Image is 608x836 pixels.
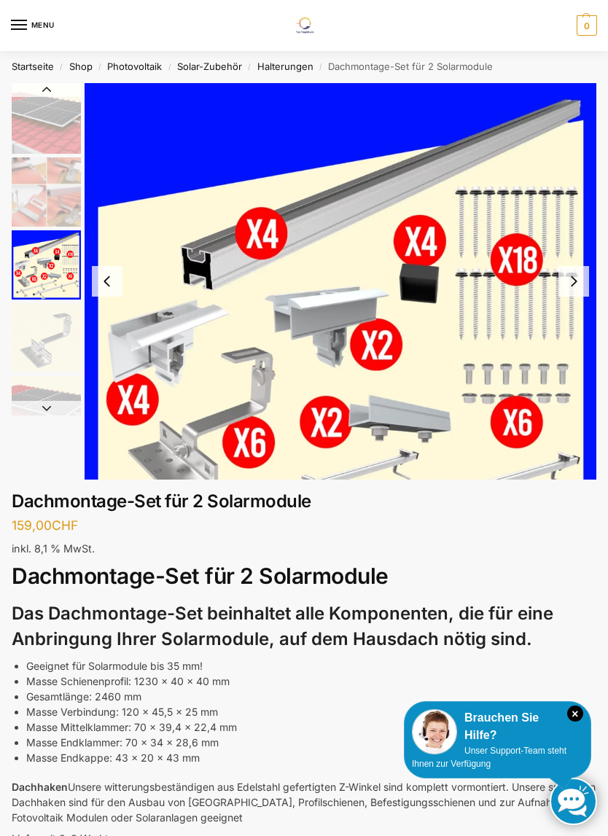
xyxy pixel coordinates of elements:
[12,303,81,372] img: Dachhacken Solarmodule
[11,15,55,36] button: Menu
[69,60,93,72] a: Shop
[8,229,81,302] li: 3 / 5
[12,230,81,300] img: Inhalt Solarpaneele Ziegeldach
[93,61,108,73] span: /
[567,706,583,722] i: Schließen
[107,60,162,72] a: Photovoltaik
[92,266,122,297] button: Previous slide
[26,735,596,750] li: Masse Endklammer: 70 x 34 x 28,6 mm
[85,83,596,595] li: 3 / 5
[12,491,596,512] h1: Dachmontage-Set für 2 Solarmodule
[412,709,457,754] img: Customer service
[26,704,596,719] li: Masse Verbindung: 120 x 45,5 x 25 mm
[177,60,242,72] a: Solar-Zubehör
[26,750,596,765] li: Masse Endkappe: 43 x 20 x 43 mm
[12,83,81,155] img: Halterung Solarpaneele Ziegeldach
[8,156,81,229] li: 2 / 5
[313,61,329,73] span: /
[12,51,596,83] nav: Breadcrumb
[12,157,81,227] img: Solarpaneele Ziegeldach
[573,15,597,36] nav: Cart contents
[85,83,596,595] img: Inhalt Solarpaneele Ziegeldach
[412,746,566,769] span: Unser Support-Team steht Ihnen zur Verfügung
[12,601,596,652] h3: Das Dachmontage-Set beinhaltet alle Komponenten, die für eine Anbringung Ihrer Solarmodule, auf d...
[162,61,177,73] span: /
[8,83,81,156] li: 1 / 5
[12,542,95,555] span: inkl. 8,1 % MwSt.
[8,375,81,448] li: 5 / 5
[12,563,389,589] strong: Dachmontage-Set für 2 Solarmodule
[26,658,596,673] li: Geeignet für Solarmodule bis 35 mm!
[412,709,583,744] div: Brauchen Sie Hilfe?
[12,517,78,533] bdi: 159,00
[12,82,81,97] button: Previous slide
[8,302,81,375] li: 4 / 5
[558,266,589,297] button: Next slide
[26,689,596,704] li: Gesamtlänge: 2460 mm
[12,376,81,445] img: Halterung Solarpaneele Ziegeldach
[12,781,68,793] strong: Dachhaken
[242,61,257,73] span: /
[577,15,597,36] span: 0
[12,401,81,415] button: Next slide
[12,779,596,825] p: Unsere witterungsbeständigen aus Edelstahl gefertigten Z-Winkel sind komplett vormontiert. Unsere...
[257,60,313,72] a: Halterungen
[54,61,69,73] span: /
[287,17,321,34] img: Solaranlagen, Speicheranlagen und Energiesparprodukte
[52,517,78,533] span: CHF
[573,15,597,36] a: 0
[26,673,596,689] li: Masse Schienenprofil: 1230 x 40 x 40 mm
[12,60,54,72] a: Startseite
[26,719,596,735] li: Masse Mittelklammer: 70 x 39,4 x 22,4 mm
